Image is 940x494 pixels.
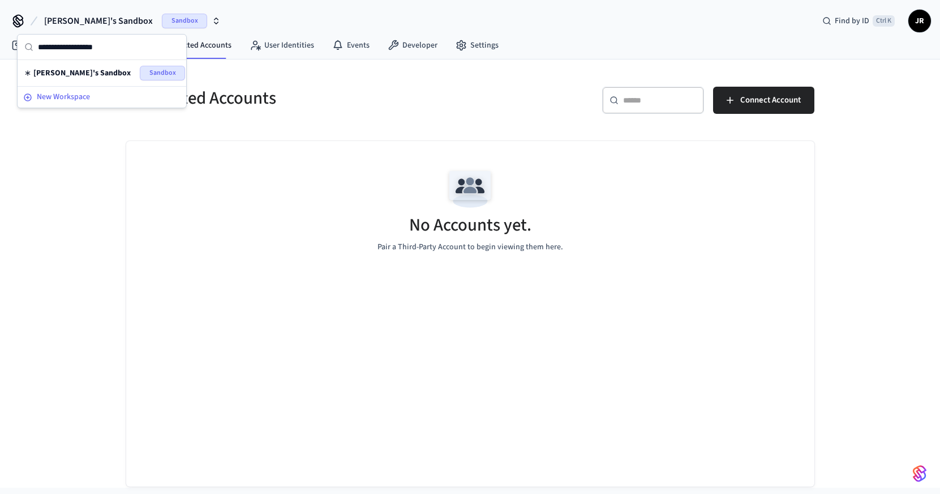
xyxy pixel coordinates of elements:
a: User Identities [241,35,323,56]
a: Connected Accounts [138,35,241,56]
span: Connect Account [740,93,801,108]
button: Connect Account [713,87,814,114]
a: Settings [447,35,508,56]
h5: No Accounts yet. [409,214,531,237]
img: SeamLogoGradient.69752ec5.svg [913,465,926,483]
a: Developer [379,35,447,56]
button: JR [908,10,931,32]
div: Find by IDCtrl K [813,11,904,31]
span: [PERSON_NAME]'s Sandbox [33,67,131,79]
span: [PERSON_NAME]'s Sandbox [44,14,153,28]
a: Devices [2,35,61,56]
span: New Workspace [37,91,90,103]
div: Suggestions [18,60,186,86]
a: Events [323,35,379,56]
button: New Workspace [19,88,185,107]
h5: Connected Accounts [126,87,463,110]
span: JR [909,11,930,31]
span: Find by ID [835,15,869,27]
span: Sandbox [140,66,185,80]
span: Sandbox [162,14,207,28]
span: Ctrl K [873,15,895,27]
img: Team Empty State [445,164,496,215]
p: Pair a Third-Party Account to begin viewing them here. [377,241,563,253]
